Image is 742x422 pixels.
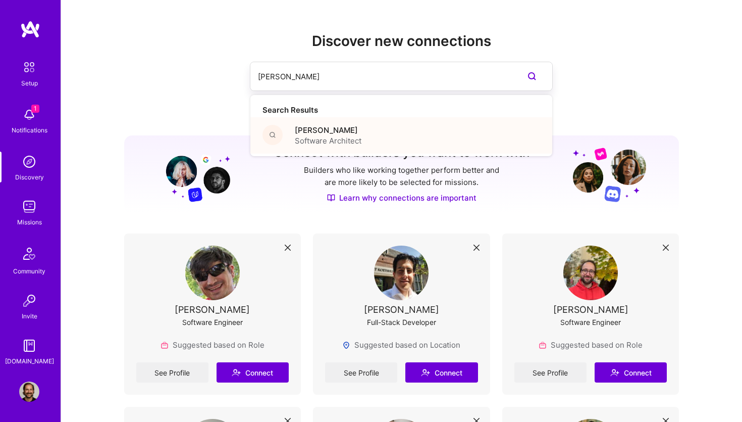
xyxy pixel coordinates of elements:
[539,341,547,349] img: Role icon
[21,78,38,88] div: Setup
[161,340,264,350] div: Suggested based on Role
[13,266,45,276] div: Community
[327,193,476,203] a: Learn why connections are important
[19,382,39,402] img: User Avatar
[31,105,39,113] span: 1
[553,304,628,315] div: [PERSON_NAME]
[539,340,643,350] div: Suggested based on Role
[185,246,240,300] img: User Avatar
[295,125,361,135] span: [PERSON_NAME]
[19,57,40,78] img: setup
[610,368,619,377] i: icon Connect
[182,317,243,327] div: Software Engineer
[124,33,679,50] h2: Discover new connections
[560,317,621,327] div: Software Engineer
[514,362,587,383] a: See Profile
[17,242,41,266] img: Community
[175,304,250,315] div: [PERSON_NAME]
[285,245,291,251] i: icon Close
[573,147,646,202] img: Grow your network
[663,245,669,251] i: icon Close
[342,341,350,349] img: Locations icon
[295,135,361,146] span: Software Architect
[563,246,618,300] img: User Avatar
[374,246,429,300] img: User Avatar
[19,197,39,217] img: teamwork
[5,356,54,366] div: [DOMAIN_NAME]
[421,368,430,377] i: icon Connect
[250,106,552,115] h4: Search Results
[526,70,538,82] i: icon SearchPurple
[161,341,169,349] img: Role icon
[22,311,37,321] div: Invite
[595,362,667,383] button: Connect
[17,217,42,227] div: Missions
[364,304,439,315] div: [PERSON_NAME]
[270,132,276,138] i: icon Search
[342,340,460,350] div: Suggested based on Location
[19,291,39,311] img: Invite
[405,362,478,383] button: Connect
[258,64,504,89] input: Search builders by name
[19,152,39,172] img: discovery
[136,362,208,383] a: See Profile
[325,362,397,383] a: See Profile
[19,336,39,356] img: guide book
[232,368,241,377] i: icon Connect
[20,20,40,38] img: logo
[17,382,42,402] a: User Avatar
[302,164,501,189] p: Builders who like working together perform better and are more likely to be selected for missions.
[473,245,480,251] i: icon Close
[12,125,47,135] div: Notifications
[15,172,44,182] div: Discovery
[367,317,436,327] div: Full-Stack Developer
[217,362,289,383] button: Connect
[19,105,39,125] img: bell
[327,194,335,202] img: Discover
[157,147,230,202] img: Grow your network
